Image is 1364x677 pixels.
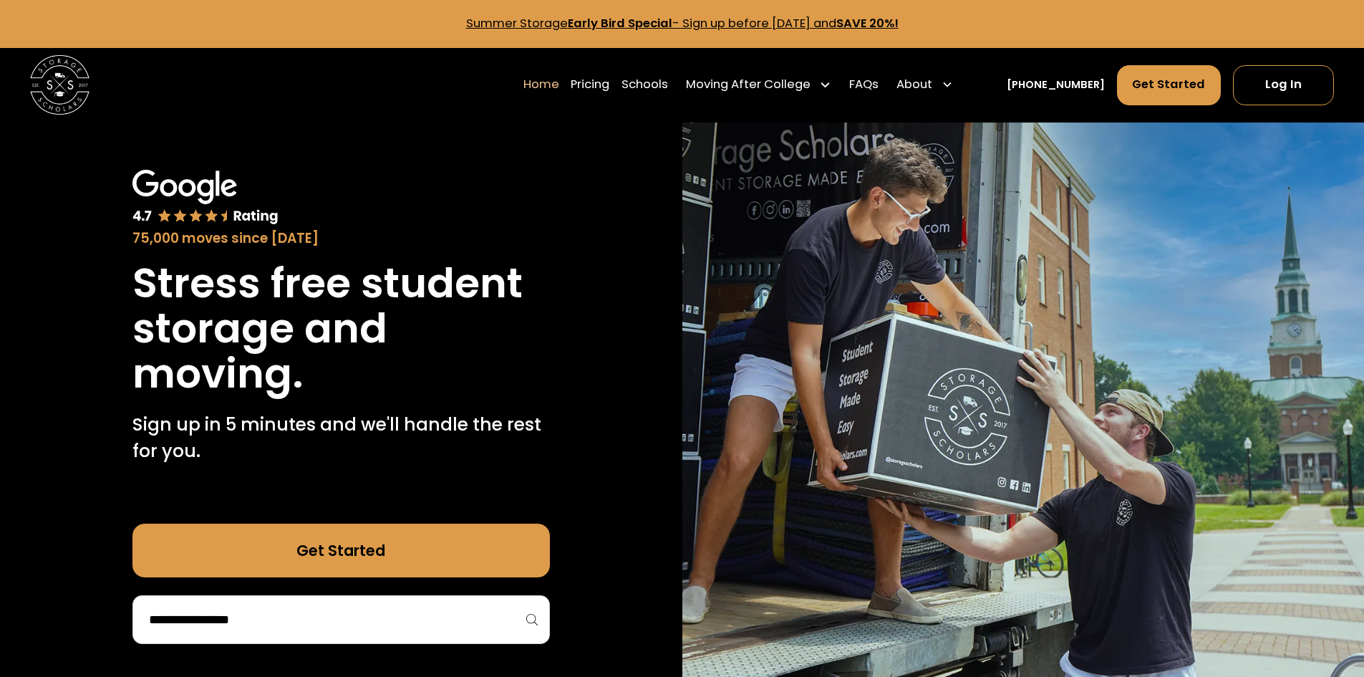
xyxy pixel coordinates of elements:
[1007,77,1105,93] a: [PHONE_NUMBER]
[849,64,879,105] a: FAQs
[891,64,959,105] div: About
[132,411,550,465] p: Sign up in 5 minutes and we'll handle the rest for you.
[132,229,550,249] div: 75,000 moves since [DATE]
[132,524,550,577] a: Get Started
[836,15,899,32] strong: SAVE 20%!
[571,64,609,105] a: Pricing
[132,170,279,226] img: Google 4.7 star rating
[30,55,90,115] img: Storage Scholars main logo
[686,76,811,94] div: Moving After College
[621,64,668,105] a: Schools
[1117,65,1222,105] a: Get Started
[568,15,672,32] strong: Early Bird Special
[1233,65,1334,105] a: Log In
[680,64,838,105] div: Moving After College
[132,261,550,396] h1: Stress free student storage and moving.
[466,15,899,32] a: Summer StorageEarly Bird Special- Sign up before [DATE] andSAVE 20%!
[523,64,559,105] a: Home
[896,76,932,94] div: About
